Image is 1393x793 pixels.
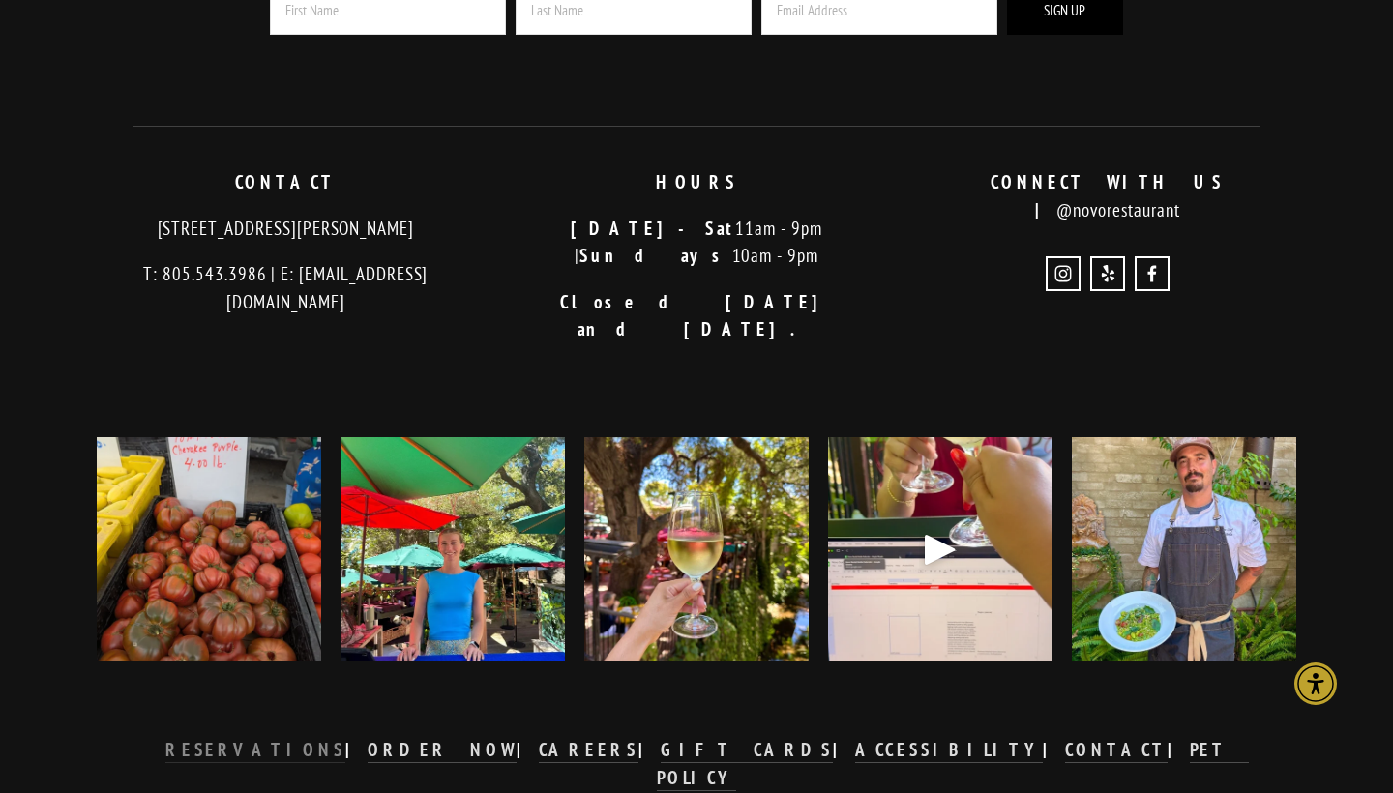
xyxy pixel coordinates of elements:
[833,738,855,761] strong: |
[97,215,475,243] p: [STREET_ADDRESS][PERSON_NAME]
[656,170,737,193] strong: HOURS
[368,738,517,763] a: ORDER NOW
[517,738,539,761] strong: |
[661,738,833,763] a: GIFT CARDS
[918,168,1296,223] p: @novorestaurant
[855,738,1043,763] a: ACCESSIBILITY
[917,526,963,573] div: Play
[661,738,833,761] strong: GIFT CARDS
[579,244,732,267] strong: Sundays
[97,260,475,315] p: T: 805.543.3986 | E: [EMAIL_ADDRESS][DOMAIN_NAME]
[571,217,736,240] strong: [DATE]-Sat
[539,738,639,761] strong: CAREERS
[1294,662,1337,705] div: Accessibility Menu
[1065,738,1168,761] strong: CONTACT
[1043,738,1065,761] strong: |
[1046,256,1081,291] a: Instagram
[991,170,1245,221] strong: CONNECT WITH US |
[657,738,1250,790] a: PET POLICY
[539,738,639,763] a: CAREERS
[1065,738,1168,763] a: CONTACT
[97,400,321,698] img: Cherokee Purple tomatoes, known for their deep, dusky-rose color and rich, complex, and sweet fla...
[235,170,338,193] strong: CONTACT
[560,290,854,341] strong: Closed [DATE] and [DATE].
[368,738,517,761] strong: ORDER NOW
[341,409,565,690] img: Host Sam is staying cool under the umbrellas on this warm SLO day! ☀️
[508,215,886,270] p: 11am - 9pm | 10am - 9pm
[1135,256,1170,291] a: Novo Restaurant and Lounge
[165,738,345,763] a: RESERVATIONS
[1090,256,1125,291] a: Yelp
[345,738,368,761] strong: |
[1044,1,1085,19] span: Sign Up
[1168,738,1190,761] strong: |
[165,738,345,761] strong: RESERVATIONS
[584,409,809,690] img: Our featured white wine, Lubanzi Chenin Blanc, is as vibrant as its story: born from adventure an...
[638,738,661,761] strong: |
[855,738,1043,761] strong: ACCESSIBILITY
[1072,409,1296,690] img: Chef Michael was presented with a challenge when creating a vegan dish for our summer dinner menu...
